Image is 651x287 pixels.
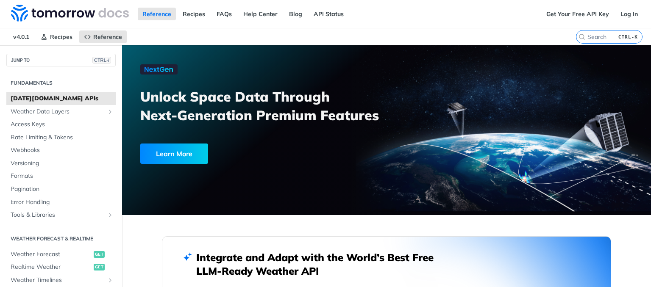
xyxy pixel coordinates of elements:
[11,211,105,219] span: Tools & Libraries
[212,8,236,20] a: FAQs
[140,87,396,124] h3: Unlock Space Data Through Next-Generation Premium Features
[579,33,585,40] svg: Search
[11,94,114,103] span: [DATE][DOMAIN_NAME] APIs
[11,263,92,271] span: Realtime Weather
[309,8,348,20] a: API Status
[178,8,210,20] a: Recipes
[6,131,116,144] a: Rate Limiting & Tokens
[284,8,307,20] a: Blog
[50,33,72,41] span: Recipes
[239,8,282,20] a: Help Center
[93,33,122,41] span: Reference
[140,143,208,164] div: Learn More
[6,209,116,221] a: Tools & LibrariesShow subpages for Tools & Libraries
[11,133,114,142] span: Rate Limiting & Tokens
[6,274,116,287] a: Weather TimelinesShow subpages for Weather Timelines
[6,144,116,157] a: Webhooks
[107,108,114,115] button: Show subpages for Weather Data Layers
[79,30,127,43] a: Reference
[11,276,105,284] span: Weather Timelines
[11,185,114,193] span: Pagination
[6,261,116,273] a: Realtime Weatherget
[6,105,116,118] a: Weather Data LayersShow subpages for Weather Data Layers
[140,64,178,75] img: NextGen
[8,30,34,43] span: v4.0.1
[92,57,111,63] span: CTRL-/
[6,118,116,131] a: Access Keys
[6,157,116,170] a: Versioning
[107,277,114,284] button: Show subpages for Weather Timelines
[11,108,105,116] span: Weather Data Layers
[138,8,176,20] a: Reference
[11,250,92,259] span: Weather Forecast
[6,79,116,87] h2: Fundamentals
[94,251,105,258] span: get
[11,159,114,168] span: Versioning
[6,54,116,66] button: JUMP TOCTRL-/
[6,92,116,105] a: [DATE][DOMAIN_NAME] APIs
[6,196,116,209] a: Error Handling
[616,33,640,41] kbd: CTRL-K
[542,8,614,20] a: Get Your Free API Key
[107,212,114,218] button: Show subpages for Tools & Libraries
[11,146,114,155] span: Webhooks
[196,251,446,278] h2: Integrate and Adapt with the World’s Best Free LLM-Ready Weather API
[6,170,116,182] a: Formats
[11,5,129,22] img: Tomorrow.io Weather API Docs
[11,198,114,207] span: Error Handling
[11,172,114,180] span: Formats
[94,264,105,270] span: get
[6,248,116,261] a: Weather Forecastget
[11,120,114,129] span: Access Keys
[36,30,77,43] a: Recipes
[616,8,643,20] a: Log In
[140,143,345,164] a: Learn More
[6,183,116,196] a: Pagination
[6,235,116,243] h2: Weather Forecast & realtime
